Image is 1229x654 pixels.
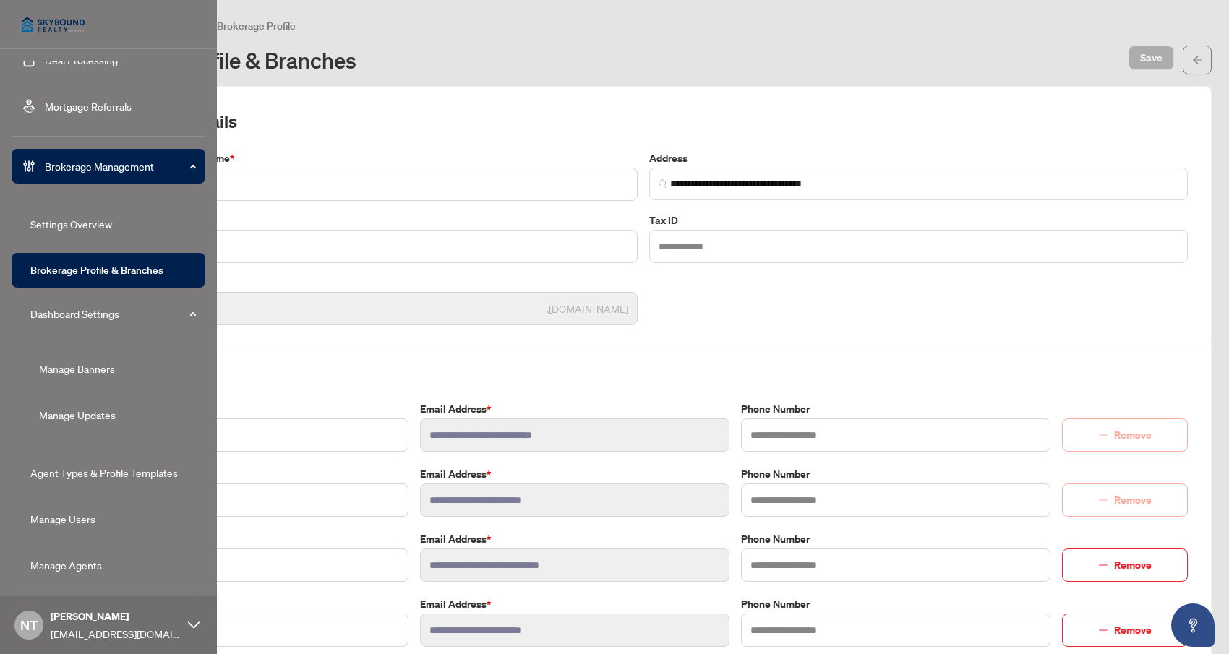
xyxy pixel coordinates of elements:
[99,150,638,166] label: Brokerage Registered Name
[30,307,119,320] a: Dashboard Settings
[649,212,1188,228] label: Tax ID
[99,531,408,547] label: Additional Contact
[99,275,638,291] label: Brokerage URL
[420,401,729,417] label: Email Address
[741,531,1050,547] label: Phone Number
[1098,560,1108,570] span: minus
[217,20,296,33] span: Brokerage Profile
[741,401,1050,417] label: Phone Number
[1192,55,1202,65] span: arrow-left
[420,531,729,547] label: Email Address
[39,408,116,421] a: Manage Updates
[30,264,163,277] a: Brokerage Profile & Branches
[30,466,178,479] a: Agent Types & Profile Templates
[1129,46,1174,70] button: Save
[45,158,195,174] span: Brokerage Management
[99,401,408,417] label: Primary Contact
[99,212,638,228] label: Trade Number
[20,615,38,635] span: NT
[39,362,115,375] a: Manage Banners
[420,466,729,482] label: Email Address
[1062,614,1188,647] button: Remove
[12,7,95,42] img: logo
[649,150,1188,166] label: Address
[741,466,1050,482] label: Phone Number
[51,608,181,624] span: [PERSON_NAME]
[659,179,667,188] img: search_icon
[1062,418,1188,452] button: Remove
[547,301,628,317] span: .[DOMAIN_NAME]
[99,361,1188,384] h2: Contacts
[30,218,112,231] a: Settings Overview
[30,512,95,525] a: Manage Users
[1098,625,1108,635] span: minus
[741,596,1050,612] label: Phone Number
[1114,554,1152,577] span: Remove
[420,596,729,612] label: Email Address
[1062,483,1188,517] button: Remove
[30,559,102,572] a: Manage Agents
[45,53,118,66] a: Deal Processing
[1171,603,1215,647] button: Open asap
[45,100,132,113] a: Mortgage Referrals
[51,626,181,642] span: [EMAIL_ADDRESS][DOMAIN_NAME]
[99,110,1188,133] h2: Brokerage Details
[1062,548,1188,582] button: Remove
[99,596,408,612] label: Additional Contact
[1114,619,1152,642] span: Remove
[99,466,408,482] label: Broker of Record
